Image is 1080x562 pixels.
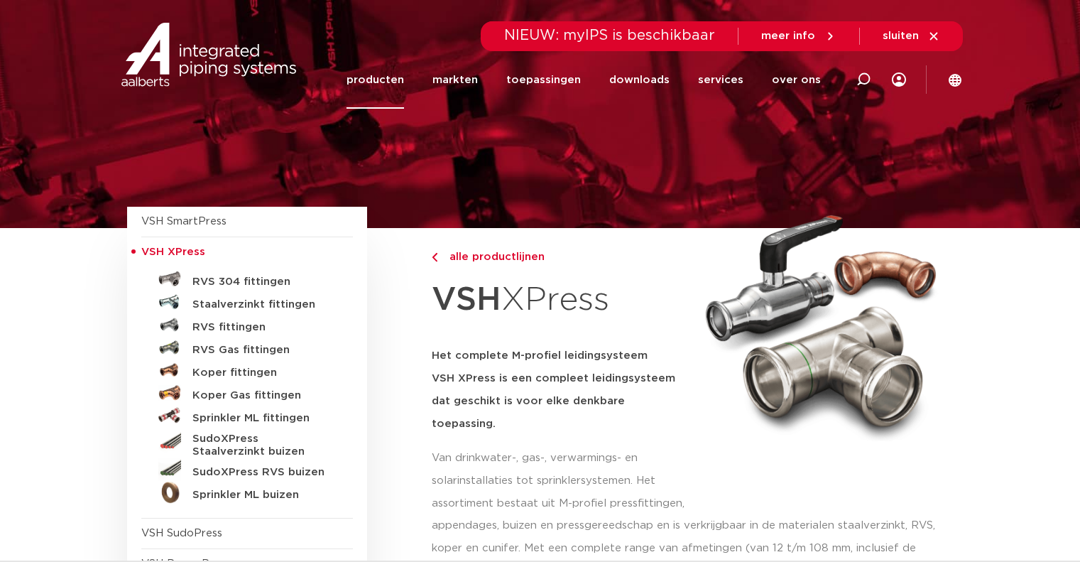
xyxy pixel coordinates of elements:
[432,283,501,316] strong: VSH
[192,321,333,334] h5: RVS fittingen
[192,466,333,479] h5: SudoXPress RVS buizen
[761,31,815,41] span: meer info
[141,404,353,427] a: Sprinkler ML fittingen
[192,389,333,402] h5: Koper Gas fittingen
[192,489,333,502] h5: Sprinkler ML buizen
[192,412,333,425] h5: Sprinkler ML fittingen
[141,481,353,504] a: Sprinkler ML buizen
[892,51,906,109] div: my IPS
[504,28,715,43] span: NIEUW: myIPS is beschikbaar
[441,252,545,262] span: alle productlijnen
[141,382,353,404] a: Koper Gas fittingen
[506,51,581,109] a: toepassingen
[141,291,353,313] a: Staalverzinkt fittingen
[609,51,670,109] a: downloads
[432,345,689,436] h5: Het complete M-profiel leidingsysteem VSH XPress is een compleet leidingsysteem dat geschikt is v...
[141,528,222,539] a: VSH SudoPress
[141,359,353,382] a: Koper fittingen
[883,30,940,43] a: sluiten
[141,313,353,336] a: RVS fittingen
[141,247,205,257] span: VSH XPress
[432,51,478,109] a: markten
[192,367,333,379] h5: Koper fittingen
[347,51,821,109] nav: Menu
[141,458,353,481] a: SudoXPress RVS buizen
[141,427,353,458] a: SudoXPress Staalverzinkt buizen
[141,216,227,227] a: VSH SmartPress
[432,249,689,266] a: alle productlijnen
[347,51,404,109] a: producten
[772,51,821,109] a: over ons
[141,268,353,291] a: RVS 304 fittingen
[192,433,333,458] h5: SudoXPress Staalverzinkt buizen
[192,276,333,288] h5: RVS 304 fittingen
[432,447,689,515] p: Van drinkwater-, gas-, verwarmings- en solarinstallaties tot sprinklersystemen. Het assortiment b...
[432,273,689,328] h1: XPress
[192,344,333,357] h5: RVS Gas fittingen
[761,30,836,43] a: meer info
[192,298,333,311] h5: Staalverzinkt fittingen
[141,336,353,359] a: RVS Gas fittingen
[432,253,437,262] img: chevron-right.svg
[698,51,743,109] a: services
[883,31,919,41] span: sluiten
